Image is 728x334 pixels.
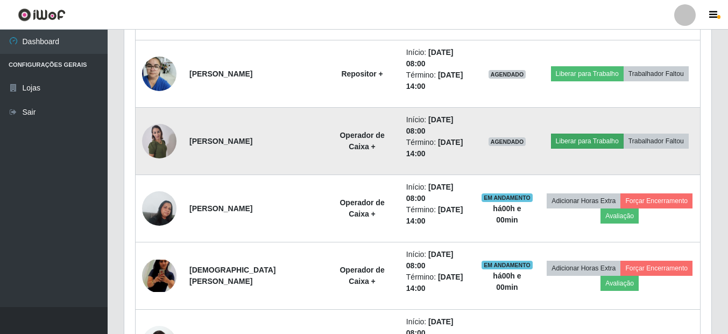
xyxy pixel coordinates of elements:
[189,69,252,78] strong: [PERSON_NAME]
[406,250,454,270] time: [DATE] 08:00
[493,272,521,291] strong: há 00 h e 00 min
[18,8,66,22] img: CoreUI Logo
[547,193,620,208] button: Adicionar Horas Extra
[142,123,176,159] img: 1742770010903.jpeg
[624,66,689,81] button: Trabalhador Faltou
[406,137,469,159] li: Término:
[489,137,526,146] span: AGENDADO
[406,182,469,204] li: Início:
[620,261,692,276] button: Forçar Encerramento
[189,266,275,286] strong: [DEMOGRAPHIC_DATA][PERSON_NAME]
[600,276,639,291] button: Avaliação
[340,131,384,151] strong: Operador de Caixa +
[406,47,469,69] li: Início:
[406,183,454,203] time: [DATE] 08:00
[189,204,252,213] strong: [PERSON_NAME]
[600,208,639,224] button: Avaliação
[406,69,469,92] li: Término:
[189,137,252,145] strong: [PERSON_NAME]
[551,134,624,149] button: Liberar para Trabalho
[482,193,533,202] span: EM ANDAMENTO
[340,198,384,218] strong: Operador de Caixa +
[341,69,383,78] strong: Repositor +
[406,272,469,294] li: Término:
[482,261,533,269] span: EM ANDAMENTO
[406,115,454,135] time: [DATE] 08:00
[406,48,454,68] time: [DATE] 08:00
[489,70,526,79] span: AGENDADO
[406,249,469,272] li: Início:
[624,134,689,149] button: Trabalhador Faltou
[406,204,469,227] li: Término:
[551,66,624,81] button: Liberar para Trabalho
[142,260,176,291] img: 1748013419998.jpeg
[340,266,384,286] strong: Operador de Caixa +
[547,261,620,276] button: Adicionar Horas Extra
[620,193,692,208] button: Forçar Encerramento
[406,114,469,137] li: Início:
[142,51,176,96] img: 1747872816580.jpeg
[142,185,176,231] img: 1707874024765.jpeg
[493,204,521,224] strong: há 00 h e 00 min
